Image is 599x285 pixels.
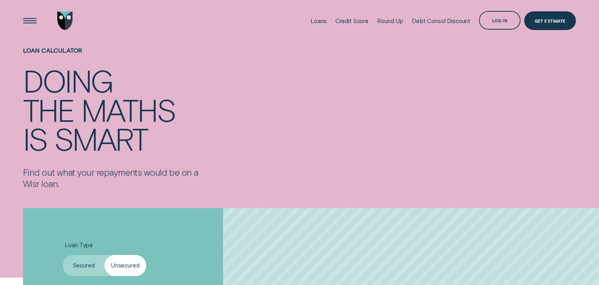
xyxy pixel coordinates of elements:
[54,124,147,153] div: smart
[23,124,47,153] div: is
[23,66,113,94] div: Doing
[63,255,105,276] label: Secured
[310,17,326,25] div: Loans
[65,242,93,249] span: Loan Type
[57,11,73,30] img: Wisr
[23,47,203,66] h1: Loan Calculator
[23,66,203,153] h4: Doing the maths is smart
[23,95,74,124] div: the
[23,167,203,189] p: Find out what your repayments would be on a Wisr loan.
[377,17,403,25] div: Round Up
[524,11,576,30] a: Get Estimate
[412,17,470,25] div: Debt Consol Discount
[20,11,39,30] button: Open Menu
[335,17,369,25] div: Credit Score
[105,255,146,276] label: Unsecured
[479,11,521,30] button: Log in
[81,95,175,124] div: maths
